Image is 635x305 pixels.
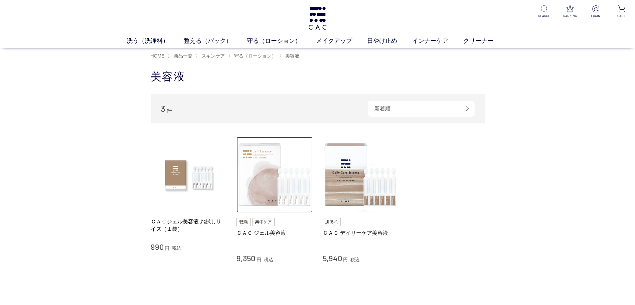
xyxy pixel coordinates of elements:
[613,13,630,18] p: CART
[368,101,475,117] div: 新着順
[350,257,360,262] span: 税込
[233,53,276,59] a: 守る（ローション）
[588,13,604,18] p: LOGIN
[167,107,172,113] span: 件
[165,245,169,251] span: 円
[200,53,225,59] a: スキンケア
[307,7,328,30] img: logo
[343,257,348,262] span: 円
[613,5,630,18] a: CART
[284,53,299,59] a: 美容液
[412,36,463,45] a: インナーケア
[279,53,301,59] li: 〉
[316,36,367,45] a: メイクアップ
[323,137,399,213] img: ＣＡＣ デイリーケア美容液
[161,103,165,114] span: 3
[236,218,251,226] img: 乾燥
[151,53,165,59] a: HOME
[264,257,273,262] span: 税込
[367,36,412,45] a: 日やけ止め
[127,36,184,45] a: 洗う（洗浄料）
[562,5,578,18] a: RANKING
[588,5,604,18] a: LOGIN
[172,53,192,59] a: 商品一覧
[151,242,164,251] span: 990
[201,53,225,59] span: スキンケア
[236,253,255,263] span: 9,350
[323,253,342,263] span: 5,940
[536,5,552,18] a: SEARCH
[234,53,276,59] span: 守る（ローション）
[195,53,226,59] li: 〉
[247,36,316,45] a: 守る（ローション）
[562,13,578,18] p: RANKING
[323,218,341,226] img: 肌あれ
[151,70,485,84] h1: 美容液
[252,218,275,226] img: 集中ケア
[172,245,181,251] span: 税込
[228,53,278,59] li: 〉
[174,53,192,59] span: 商品一覧
[151,137,227,213] img: ＣＡＣジェル美容液 お試しサイズ（１袋）
[168,53,194,59] li: 〉
[323,229,399,236] a: ＣＡＣ デイリーケア美容液
[536,13,552,18] p: SEARCH
[463,36,508,45] a: クリーナー
[285,53,299,59] span: 美容液
[236,229,313,236] a: ＣＡＣ ジェル美容液
[151,218,227,232] a: ＣＡＣジェル美容液 お試しサイズ（１袋）
[236,137,313,213] img: ＣＡＣ ジェル美容液
[184,36,247,45] a: 整える（パック）
[257,257,261,262] span: 円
